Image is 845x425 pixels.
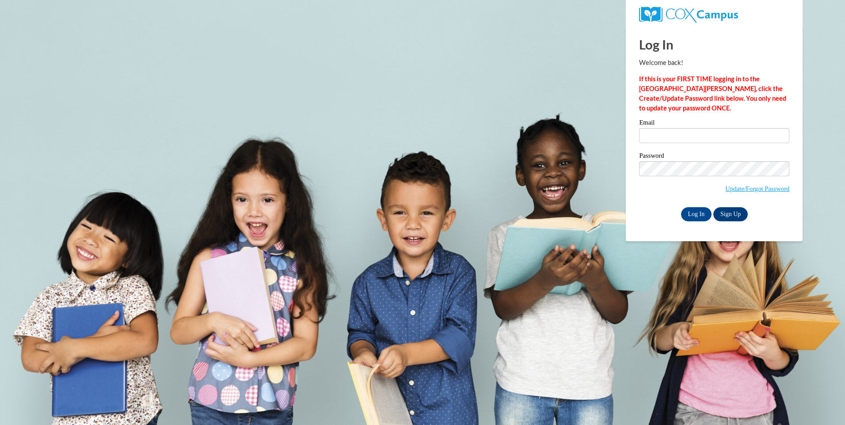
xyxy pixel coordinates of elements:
a: COX Campus [639,10,738,18]
label: Password [639,152,789,161]
label: Email [639,119,789,128]
a: Sign Up [713,207,748,221]
a: Update/Forgot Password [725,185,789,192]
p: Welcome back! [639,58,789,68]
input: Log In [681,207,712,221]
strong: If this is your FIRST TIME logging in to the [GEOGRAPHIC_DATA][PERSON_NAME], click the Create/Upd... [639,75,786,112]
h1: Log In [639,35,789,53]
img: COX Campus [639,7,738,23]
